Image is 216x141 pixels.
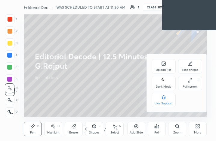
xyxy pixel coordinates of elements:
div: Slide theme [182,68,199,71]
div: F [198,79,199,82]
div: Dark Mode [156,85,171,88]
div: Full screen [183,85,198,88]
div: Live Support [155,102,173,105]
div: Upload File [156,68,171,71]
